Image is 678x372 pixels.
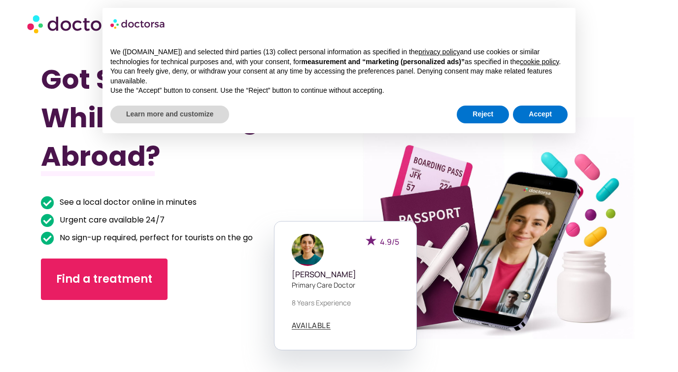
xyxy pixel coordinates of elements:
span: Urgent care available 24/7 [57,213,165,227]
span: No sign-up required, perfect for tourists on the go [57,231,253,245]
h5: [PERSON_NAME] [292,270,399,279]
a: AVAILABLE [292,322,331,330]
strong: measurement and “marketing (personalized ads)” [302,58,465,66]
span: See a local doctor online in minutes [57,195,197,209]
img: logo [110,16,166,32]
a: cookie policy [520,58,559,66]
h1: Got Sick While Traveling Abroad? [41,60,295,176]
span: Find a treatment [56,271,152,287]
p: 8 years experience [292,298,399,308]
button: Learn more and customize [110,106,229,123]
p: We ([DOMAIN_NAME]) and selected third parties (13) collect personal information as specified in t... [110,47,568,67]
button: Reject [457,106,509,123]
p: Primary care doctor [292,280,399,290]
p: Use the “Accept” button to consent. Use the “Reject” button to continue without accepting. [110,86,568,96]
button: Accept [513,106,568,123]
a: Find a treatment [41,259,168,300]
a: privacy policy [418,48,460,56]
span: 4.9/5 [380,236,399,247]
p: You can freely give, deny, or withdraw your consent at any time by accessing the preferences pane... [110,67,568,86]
